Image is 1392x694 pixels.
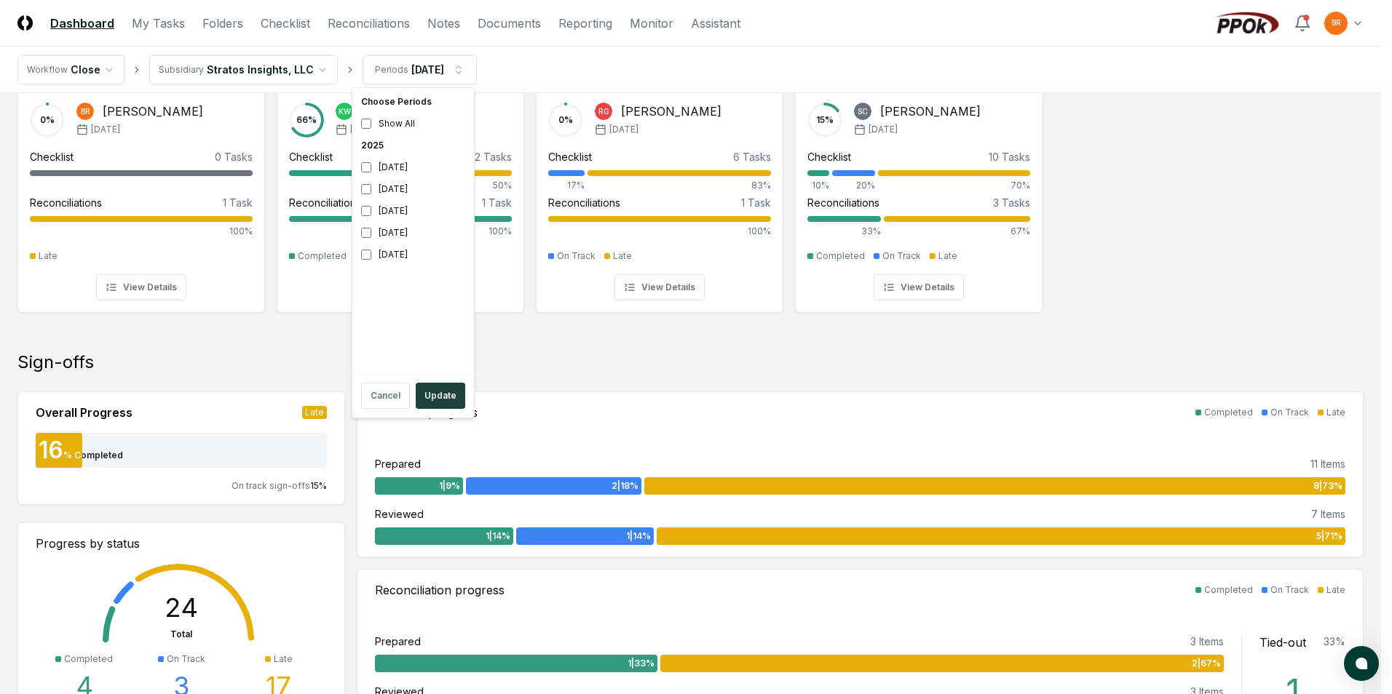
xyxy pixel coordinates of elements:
div: Show All [355,113,471,135]
div: Choose Periods [355,91,471,113]
button: Update [416,383,465,409]
div: [DATE] [355,156,471,178]
button: Cancel [361,383,410,409]
div: [DATE] [355,222,471,244]
div: 2025 [355,135,471,156]
div: [DATE] [355,244,471,266]
div: [DATE] [355,200,471,222]
div: [DATE] [355,178,471,200]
